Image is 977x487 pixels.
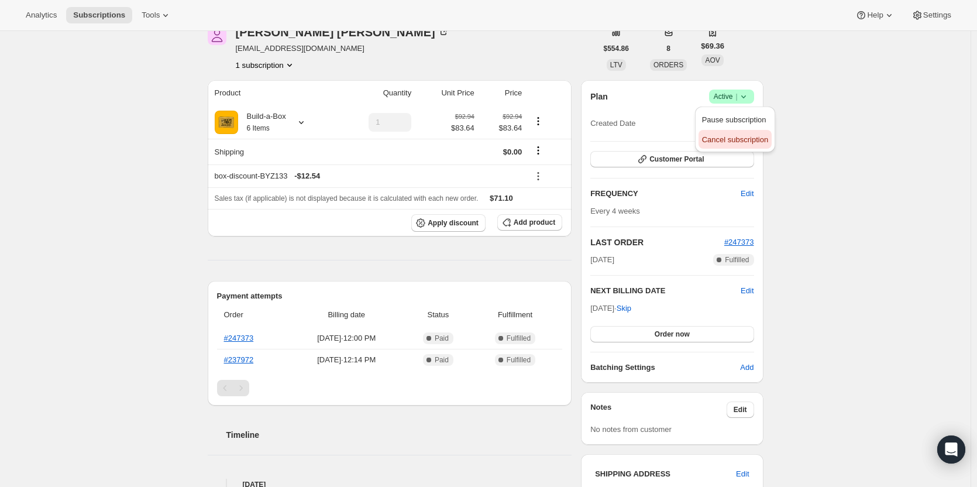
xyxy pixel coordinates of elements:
[714,91,749,102] span: Active
[590,188,741,200] h2: FREQUENCY
[595,468,736,480] h3: SHIPPING ADDRESS
[294,170,320,182] span: - $12.54
[226,429,572,441] h2: Timeline
[741,188,754,200] span: Edit
[705,56,720,64] span: AOV
[610,299,638,318] button: Skip
[741,285,754,297] button: Edit
[597,40,636,57] button: $554.86
[26,11,57,20] span: Analytics
[867,11,883,20] span: Help
[435,355,449,365] span: Paid
[724,238,754,246] a: #247373
[590,285,741,297] h2: NEXT BILLING DATE
[649,155,704,164] span: Customer Portal
[208,139,337,164] th: Shipping
[408,309,468,321] span: Status
[215,111,238,134] img: product img
[590,254,614,266] span: [DATE]
[529,115,548,128] button: Product actions
[215,170,522,182] div: box-discount-BYZ133
[725,255,749,265] span: Fulfilled
[514,218,555,227] span: Add product
[659,40,677,57] button: 8
[292,354,402,366] span: [DATE] · 12:14 PM
[475,309,555,321] span: Fulfillment
[292,309,402,321] span: Billing date
[590,91,608,102] h2: Plan
[451,122,474,134] span: $83.64
[238,111,286,134] div: Build-a-Box
[848,7,902,23] button: Help
[724,236,754,248] button: #247373
[590,402,727,418] h3: Notes
[701,40,724,52] span: $69.36
[702,135,768,144] span: Cancel subscription
[208,80,337,106] th: Product
[590,207,640,215] span: Every 4 weeks
[507,334,531,343] span: Fulfilled
[236,59,295,71] button: Product actions
[604,44,629,53] span: $554.86
[937,435,965,464] div: Open Intercom Messenger
[590,304,631,313] span: [DATE] ·
[19,7,64,23] button: Analytics
[481,122,522,134] span: $83.64
[415,80,478,106] th: Unit Price
[734,405,747,414] span: Edit
[699,130,772,149] button: Cancel subscription
[733,358,761,377] button: Add
[215,194,479,203] span: Sales tax (if applicable) is not displayed because it is calculated with each new order.
[923,11,951,20] span: Settings
[529,144,548,157] button: Shipping actions
[729,465,756,483] button: Edit
[217,290,563,302] h2: Payment attempts
[736,468,749,480] span: Edit
[904,7,958,23] button: Settings
[699,110,772,129] button: Pause subscription
[610,61,622,69] span: LTV
[135,7,178,23] button: Tools
[590,425,672,434] span: No notes from customer
[236,26,449,38] div: [PERSON_NAME] [PERSON_NAME]
[224,334,254,342] a: #247373
[655,330,690,339] span: Order now
[734,184,761,203] button: Edit
[428,218,479,228] span: Apply discount
[727,402,754,418] button: Edit
[336,80,415,106] th: Quantity
[66,7,132,23] button: Subscriptions
[617,303,631,314] span: Skip
[590,362,740,373] h6: Batching Settings
[411,214,486,232] button: Apply discount
[73,11,125,20] span: Subscriptions
[247,124,270,132] small: 6 Items
[590,151,754,167] button: Customer Portal
[653,61,683,69] span: ORDERS
[208,26,226,45] span: Fred Cypert
[735,92,737,101] span: |
[435,334,449,343] span: Paid
[478,80,526,106] th: Price
[236,43,449,54] span: [EMAIL_ADDRESS][DOMAIN_NAME]
[217,380,563,396] nav: Pagination
[292,332,402,344] span: [DATE] · 12:00 PM
[590,326,754,342] button: Order now
[497,214,562,231] button: Add product
[224,355,254,364] a: #237972
[142,11,160,20] span: Tools
[666,44,670,53] span: 8
[702,115,766,124] span: Pause subscription
[590,118,635,129] span: Created Date
[217,302,288,328] th: Order
[507,355,531,365] span: Fulfilled
[503,113,522,120] small: $92.94
[503,148,522,156] span: $0.00
[455,113,474,120] small: $92.94
[740,362,754,373] span: Add
[590,236,724,248] h2: LAST ORDER
[490,194,513,203] span: $71.10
